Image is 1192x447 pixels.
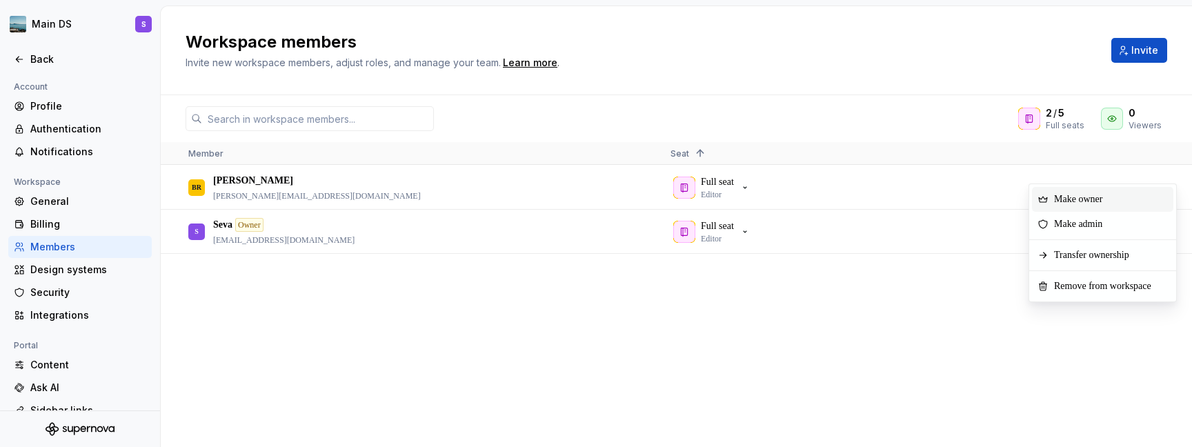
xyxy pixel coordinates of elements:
[8,259,152,281] a: Design systems
[1046,120,1084,131] div: Full seats
[8,377,152,399] a: Ask AI
[8,190,152,212] a: General
[30,52,146,66] div: Back
[670,148,689,159] span: Seat
[186,57,501,68] span: Invite new workspace members, adjust roles, and manage your team.
[8,141,152,163] a: Notifications
[30,195,146,208] div: General
[46,422,115,436] svg: Supernova Logo
[213,190,421,201] p: [PERSON_NAME][EMAIL_ADDRESS][DOMAIN_NAME]
[1049,212,1113,237] span: Make admin
[10,16,26,32] img: 24f60e78-e584-4f07-a106-7c533a419b8d.png
[8,174,66,190] div: Workspace
[501,58,559,68] span: .
[195,218,199,245] div: S
[186,31,1095,53] h2: Workspace members
[8,399,152,421] a: Sidebar links
[670,174,756,201] button: Full seatEditor
[213,174,293,188] p: [PERSON_NAME]
[30,122,146,136] div: Authentication
[30,308,146,322] div: Integrations
[30,286,146,299] div: Security
[8,48,152,70] a: Back
[8,337,43,354] div: Portal
[1111,38,1167,63] button: Invite
[8,213,152,235] a: Billing
[213,218,232,232] p: Seva
[1049,274,1162,299] span: Remove from workspace
[1049,243,1140,268] span: Transfer ownership
[503,56,557,70] a: Learn more
[8,118,152,140] a: Authentication
[1046,106,1052,120] span: 2
[1029,183,1177,302] div: Context Menu
[188,148,223,159] span: Member
[30,145,146,159] div: Notifications
[1058,106,1064,120] span: 5
[701,189,722,200] p: Editor
[1129,106,1135,120] span: 0
[30,240,146,254] div: Members
[670,218,756,246] button: Full seatEditor
[30,217,146,231] div: Billing
[202,106,434,131] input: Search in workspace members...
[3,9,157,39] button: Main DSS
[30,358,146,372] div: Content
[701,175,734,189] p: Full seat
[30,381,146,395] div: Ask AI
[1049,187,1113,212] span: Make owner
[8,304,152,326] a: Integrations
[1131,43,1158,57] span: Invite
[141,19,146,30] div: S
[8,79,53,95] div: Account
[235,218,264,232] div: Owner
[1046,106,1084,120] div: /
[30,263,146,277] div: Design systems
[8,354,152,376] a: Content
[701,219,734,233] p: Full seat
[701,233,722,244] p: Editor
[213,235,355,246] p: [EMAIL_ADDRESS][DOMAIN_NAME]
[30,99,146,113] div: Profile
[8,281,152,304] a: Security
[30,404,146,417] div: Sidebar links
[8,236,152,258] a: Members
[32,17,72,31] div: Main DS
[1129,120,1162,131] div: Viewers
[192,174,201,201] div: BR
[8,95,152,117] a: Profile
